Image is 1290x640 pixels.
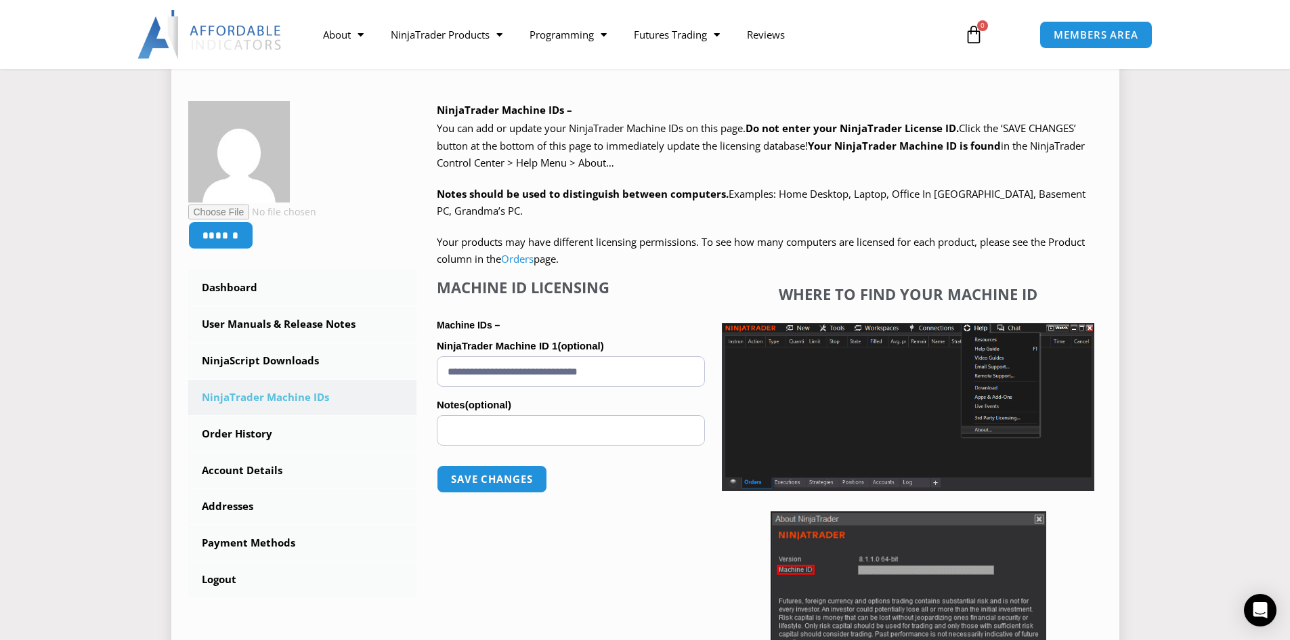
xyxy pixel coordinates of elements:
span: (optional) [465,399,511,410]
a: Futures Trading [620,19,733,50]
div: Open Intercom Messenger [1244,594,1276,626]
span: 0 [977,20,988,31]
img: c520788298c70ea641d98bbfbe32cf94351b8bc11113b48396b997dbb0d6234f [188,101,290,202]
button: Save changes [437,465,547,493]
b: Do not enter your NinjaTrader License ID. [746,121,959,135]
a: Account Details [188,453,417,488]
a: Dashboard [188,270,417,305]
a: Addresses [188,489,417,524]
a: Programming [516,19,620,50]
h4: Where to find your Machine ID [722,285,1094,303]
img: LogoAI | Affordable Indicators – NinjaTrader [137,10,283,59]
a: NinjaTrader Machine IDs [188,380,417,415]
a: Payment Methods [188,526,417,561]
a: 0 [944,15,1004,54]
span: MEMBERS AREA [1054,30,1138,40]
span: Examples: Home Desktop, Laptop, Office In [GEOGRAPHIC_DATA], Basement PC, Grandma’s PC. [437,187,1085,218]
nav: Account pages [188,270,417,597]
strong: Your NinjaTrader Machine ID is found [808,139,1001,152]
a: MEMBERS AREA [1039,21,1153,49]
a: User Manuals & Release Notes [188,307,417,342]
label: NinjaTrader Machine ID 1 [437,336,705,356]
b: NinjaTrader Machine IDs – [437,103,572,116]
a: Order History [188,417,417,452]
strong: Machine IDs – [437,320,500,330]
a: Orders [501,252,534,265]
h4: Machine ID Licensing [437,278,705,296]
a: NinjaScript Downloads [188,343,417,379]
a: Reviews [733,19,798,50]
nav: Menu [309,19,949,50]
span: (optional) [557,340,603,351]
span: You can add or update your NinjaTrader Machine IDs on this page. [437,121,746,135]
span: Click the ‘SAVE CHANGES’ button at the bottom of this page to immediately update the licensing da... [437,121,1085,169]
label: Notes [437,395,705,415]
a: About [309,19,377,50]
a: NinjaTrader Products [377,19,516,50]
img: Screenshot 2025-01-17 1155544 | Affordable Indicators – NinjaTrader [722,323,1094,491]
a: Logout [188,562,417,597]
span: Your products may have different licensing permissions. To see how many computers are licensed fo... [437,235,1085,266]
strong: Notes should be used to distinguish between computers. [437,187,729,200]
